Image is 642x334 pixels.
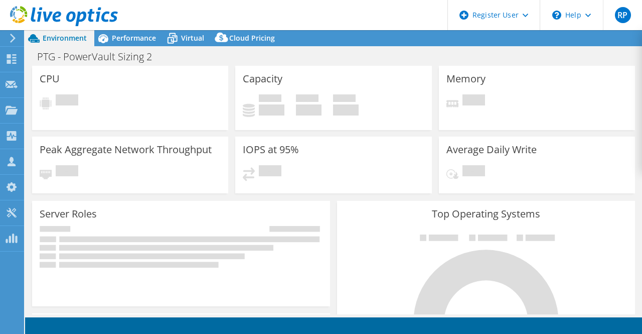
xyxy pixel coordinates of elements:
[296,94,318,104] span: Free
[243,73,282,84] h3: Capacity
[552,11,561,20] svg: \n
[446,73,486,84] h3: Memory
[40,73,60,84] h3: CPU
[259,94,281,104] span: Used
[181,33,204,43] span: Virtual
[333,94,356,104] span: Total
[446,144,537,155] h3: Average Daily Write
[333,104,359,116] h4: 0 GiB
[112,33,156,43] span: Performance
[615,7,631,23] span: RP
[40,144,212,155] h3: Peak Aggregate Network Throughput
[229,33,275,43] span: Cloud Pricing
[33,51,168,62] h1: PTG - PowerVault Sizing 2
[40,208,97,219] h3: Server Roles
[259,104,284,116] h4: 0 GiB
[43,33,87,43] span: Environment
[345,208,627,219] h3: Top Operating Systems
[462,165,485,179] span: Pending
[56,94,78,108] span: Pending
[296,104,322,116] h4: 0 GiB
[243,144,299,155] h3: IOPS at 95%
[259,165,281,179] span: Pending
[462,94,485,108] span: Pending
[56,165,78,179] span: Pending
